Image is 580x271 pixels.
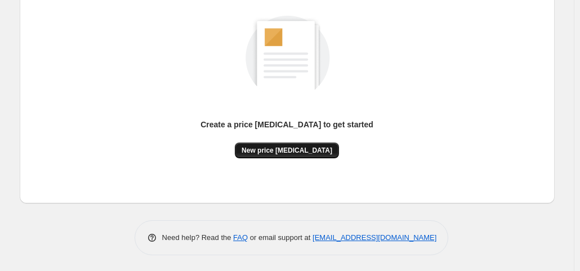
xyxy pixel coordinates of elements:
button: New price [MEDICAL_DATA] [235,143,339,158]
a: [EMAIL_ADDRESS][DOMAIN_NAME] [313,233,436,242]
span: Need help? Read the [162,233,234,242]
span: New price [MEDICAL_DATA] [242,146,332,155]
p: Create a price [MEDICAL_DATA] to get started [200,119,373,130]
span: or email support at [248,233,313,242]
a: FAQ [233,233,248,242]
